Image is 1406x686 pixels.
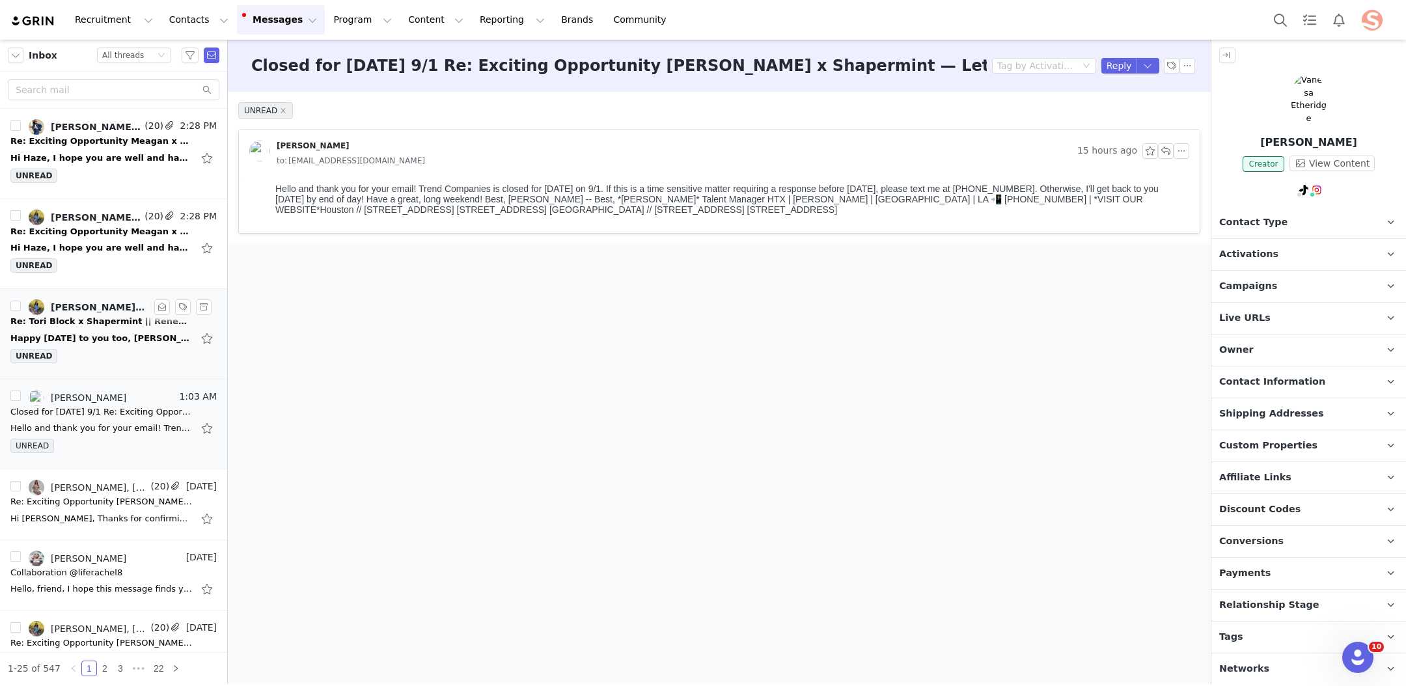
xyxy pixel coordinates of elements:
span: Contact Type [1219,215,1288,230]
div: [PERSON_NAME], [PERSON_NAME], [PERSON_NAME], [PERSON_NAME], [PERSON_NAME], [PERSON_NAME] [51,212,142,223]
span: (20) [142,210,163,223]
div: Happy Labor Day to you too, Sarah! Lovely! Thank you so much, and enjoy your day! --- On Tue, Sep... [10,332,193,345]
li: Next 3 Pages [128,661,149,676]
li: 22 [149,661,169,676]
button: Notifications [1325,5,1353,34]
img: 40b68d1f-a9f1-4d3c-a6b1-e45550795acf.jpg [29,551,44,566]
div: Re: Exciting Opportunity Vanessa x Shapermint — Let’s Create Together! [10,637,193,650]
div: Hi Haze, I hope you are well and having a great start to the week! I wanted to check in and see i... [10,241,193,254]
a: [PERSON_NAME] [29,551,126,566]
a: [PERSON_NAME] [29,390,126,405]
span: (20) [148,621,169,635]
h3: Closed for [DATE] 9/1 Re: Exciting Opportunity [PERSON_NAME] x Shapermint — Let’s Create Together! [251,54,1159,77]
div: Hi Roxy, Thanks for confirming. Please see the first invoice attached. Let me know if everything ... [10,512,193,525]
iframe: Intercom live chat [1342,642,1373,673]
li: 2 [97,661,113,676]
span: Payments [1219,566,1271,581]
a: [PERSON_NAME], [PERSON_NAME], [PERSON_NAME], [PERSON_NAME], [PERSON_NAME], [PERSON_NAME] [29,119,142,135]
a: Tasks [1295,5,1324,34]
button: Profile [1354,10,1396,31]
div: Hi Haze, I hope you are well and having a great start to the week! I wanted to check in and see i... [10,152,193,165]
span: Inbox [29,49,57,62]
img: 234886537--s.jpg [249,141,270,161]
span: (8) [147,299,163,313]
span: Creator [1243,156,1285,172]
div: [PERSON_NAME], [PERSON_NAME], [PERSON_NAME], [PERSON_NAME], [PERSON_NAME], [PERSON_NAME] [51,122,142,132]
img: f99a58a2-e820-49b2-b1c6-889a8229352e.jpeg [1362,10,1383,31]
a: 22 [150,661,168,676]
li: Previous Page [66,661,81,676]
a: 2 [98,661,112,676]
div: Hello and thank you for your email! Trend Companies is closed for Labor Day on 9/1. If this is a ... [10,422,193,435]
span: 10 [1369,642,1384,652]
div: All threads [102,48,144,62]
span: 15 hours ago [1077,143,1137,159]
div: Re: Exciting Opportunity Meagan x Shapermint — Let’s Create Together! [10,135,193,148]
div: Re: Exciting Opportunity Meagan x Shapermint — Let’s Create Together! [10,225,193,238]
input: Search mail [8,79,219,100]
div: [PERSON_NAME], [PERSON_NAME], [PERSON_NAME], [PERSON_NAME], [PERSON_NAME] [51,302,147,312]
button: View Content [1289,156,1375,171]
span: Affiliate Links [1219,471,1291,485]
img: instagram.svg [1312,185,1322,195]
i: icon: close [280,107,286,114]
li: 3 [113,661,128,676]
div: Re: Tori Block x Shapermint || Renewal Opp [10,315,193,328]
span: Send Email [204,48,219,63]
button: Contacts [161,5,236,34]
img: fd40526d-2f3a-4641-adc4-99d9c09a0927.jpg [29,621,44,637]
span: UNREAD [238,102,293,119]
div: [PERSON_NAME] [51,553,126,564]
a: [PERSON_NAME], [PERSON_NAME], [PERSON_NAME], [PERSON_NAME], [PERSON_NAME], [PERSON_NAME] [29,480,148,495]
div: [PERSON_NAME] [51,392,126,403]
span: Shipping Addresses [1219,407,1324,421]
body: Hello and thank you for your email! Trend Companies is closed for [DATE] on 9/1. If this is a tim... [5,5,914,49]
div: [PERSON_NAME] 15 hours agoto:[EMAIL_ADDRESS][DOMAIN_NAME] [239,130,1200,178]
div: [PERSON_NAME], [PERSON_NAME], [PERSON_NAME], [PERSON_NAME], [PERSON_NAME] [51,624,148,634]
span: Contact Information [1219,375,1325,389]
a: [PERSON_NAME], [PERSON_NAME], [PERSON_NAME], [PERSON_NAME], [PERSON_NAME] [29,299,147,315]
i: icon: down [158,51,165,61]
a: Brands [553,5,605,34]
a: [PERSON_NAME], [PERSON_NAME], [PERSON_NAME], [PERSON_NAME], [PERSON_NAME], [PERSON_NAME] [29,210,142,225]
div: Closed for Labor Day 9/1 Re: Exciting Opportunity Vanessa x Shapermint — Let’s Create Together! [10,405,193,418]
button: Search [1266,5,1295,34]
li: 1 [81,661,97,676]
span: Conversions [1219,534,1284,549]
span: UNREAD [10,258,57,273]
span: Relationship Stage [1219,598,1319,612]
span: Campaigns [1219,279,1277,294]
button: Recruitment [67,5,161,34]
span: ••• [128,661,149,676]
div: [PERSON_NAME] [277,141,350,151]
span: Activations [1219,247,1278,262]
img: 4db487ad-46dd-4a66-a17f-05b3aede94f2.jpg [29,480,44,495]
i: icon: search [202,85,212,94]
p: [PERSON_NAME] [1211,135,1406,150]
img: 1e009048-258b-4244-a448-822355698dda.jpg [29,119,44,135]
img: grin logo [10,15,56,27]
img: 234886537--s.jpg [29,390,44,405]
span: UNREAD [10,169,57,183]
div: Hello, friend, I hope this message finds you well. I'd love to work with you again! Would you lik... [10,583,193,596]
span: Networks [1219,662,1269,676]
button: Reply [1101,58,1137,74]
span: Custom Properties [1219,439,1317,453]
a: Community [606,5,680,34]
button: Reporting [472,5,553,34]
span: UNREAD [10,439,54,453]
li: 1-25 of 547 [8,661,61,676]
button: Messages [237,5,325,34]
button: Program [325,5,400,34]
span: [EMAIL_ADDRESS][DOMAIN_NAME] [277,154,425,168]
img: Vanessa Etheridge [1291,74,1327,124]
span: Tags [1219,630,1243,644]
span: UNREAD [10,349,57,363]
i: icon: left [70,665,77,672]
span: Discount Codes [1219,502,1301,517]
div: Collaboration @liferachel8 [10,566,122,579]
a: 1 [82,661,96,676]
: Houston // [STREET_ADDRESS] [STREET_ADDRESS] [GEOGRAPHIC_DATA] // [STREET_ADDRESS] [STREET_ADDRESS] [49,26,567,36]
i: icon: right [172,665,180,672]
